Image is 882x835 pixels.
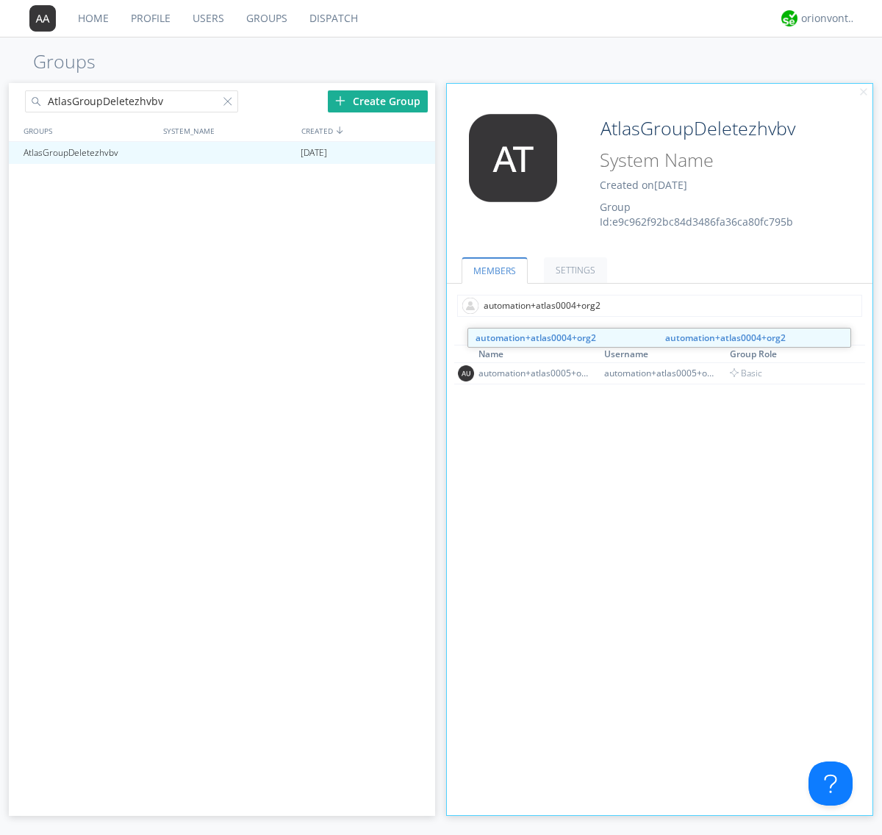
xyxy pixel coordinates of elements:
div: AtlasGroupDeletezhvbv [20,142,157,164]
input: Search groups [25,90,238,112]
span: Basic [730,367,762,379]
iframe: Toggle Customer Support [808,761,853,806]
div: Create Group [328,90,428,112]
input: System Name [595,146,832,174]
img: 373638.png [458,114,568,202]
div: GROUPS [20,120,156,141]
strong: automation+atlas0004+org2 [665,332,786,344]
div: SYSTEM_NAME [159,120,298,141]
strong: automation+atlas0004+org2 [476,332,596,344]
input: Group Name [595,114,832,143]
div: orionvontas+atlas+automation+org2 [801,11,856,26]
a: AtlasGroupDeletezhvbv[DATE] [9,142,435,164]
div: automation+atlas0005+org2 [604,367,714,379]
div: CREATED [298,120,437,141]
th: Toggle SortBy [728,345,849,363]
span: [DATE] [654,178,687,192]
img: 373638.png [29,5,56,32]
span: [DATE] [301,142,327,164]
img: 373638.png [458,365,474,381]
img: 29d36aed6fa347d5a1537e7736e6aa13 [781,10,797,26]
span: Group Id: e9c962f92bc84d3486fa36ca80fc795b [600,200,793,229]
th: Toggle SortBy [602,345,728,363]
th: Toggle SortBy [476,345,602,363]
span: Created on [600,178,687,192]
img: cancel.svg [858,87,869,98]
div: MEMBERS [454,328,866,345]
a: SETTINGS [544,257,607,283]
input: Type name of user to add to group [457,295,862,317]
div: automation+atlas0005+org2 [478,367,589,379]
img: plus.svg [335,96,345,106]
a: MEMBERS [462,257,528,284]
